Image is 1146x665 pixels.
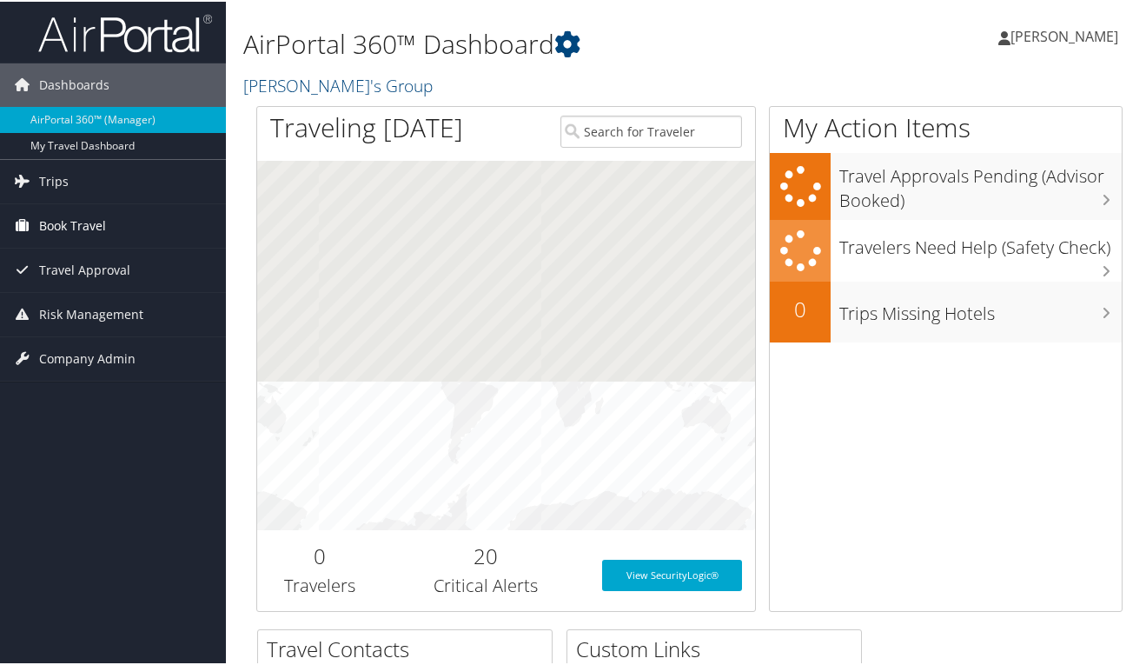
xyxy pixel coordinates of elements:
input: Search for Traveler [560,114,742,146]
h2: Travel Contacts [267,633,552,662]
span: Travel Approval [39,247,130,290]
img: airportal-logo.png [38,11,212,52]
a: [PERSON_NAME] [998,9,1136,61]
span: Company Admin [39,336,136,379]
h1: Traveling [DATE] [270,108,463,144]
h3: Critical Alerts [394,572,576,596]
span: Trips [39,158,69,202]
h2: 0 [770,293,831,323]
h1: My Action Items [770,108,1122,144]
h3: Trips Missing Hotels [839,291,1122,324]
h2: 20 [394,540,576,569]
a: View SecurityLogic® [602,558,742,589]
a: Travelers Need Help (Safety Check) [770,218,1122,280]
h2: Custom Links [576,633,861,662]
h3: Travelers Need Help (Safety Check) [839,225,1122,258]
h1: AirPortal 360™ Dashboard [243,24,838,61]
a: Travel Approvals Pending (Advisor Booked) [770,151,1122,218]
a: [PERSON_NAME]'s Group [243,72,437,96]
h3: Travel Approvals Pending (Advisor Booked) [839,154,1122,211]
span: Risk Management [39,291,143,335]
span: Book Travel [39,203,106,246]
h2: 0 [270,540,368,569]
span: [PERSON_NAME] [1010,25,1118,44]
a: 0Trips Missing Hotels [770,280,1122,341]
h3: Travelers [270,572,368,596]
span: Dashboards [39,62,109,105]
